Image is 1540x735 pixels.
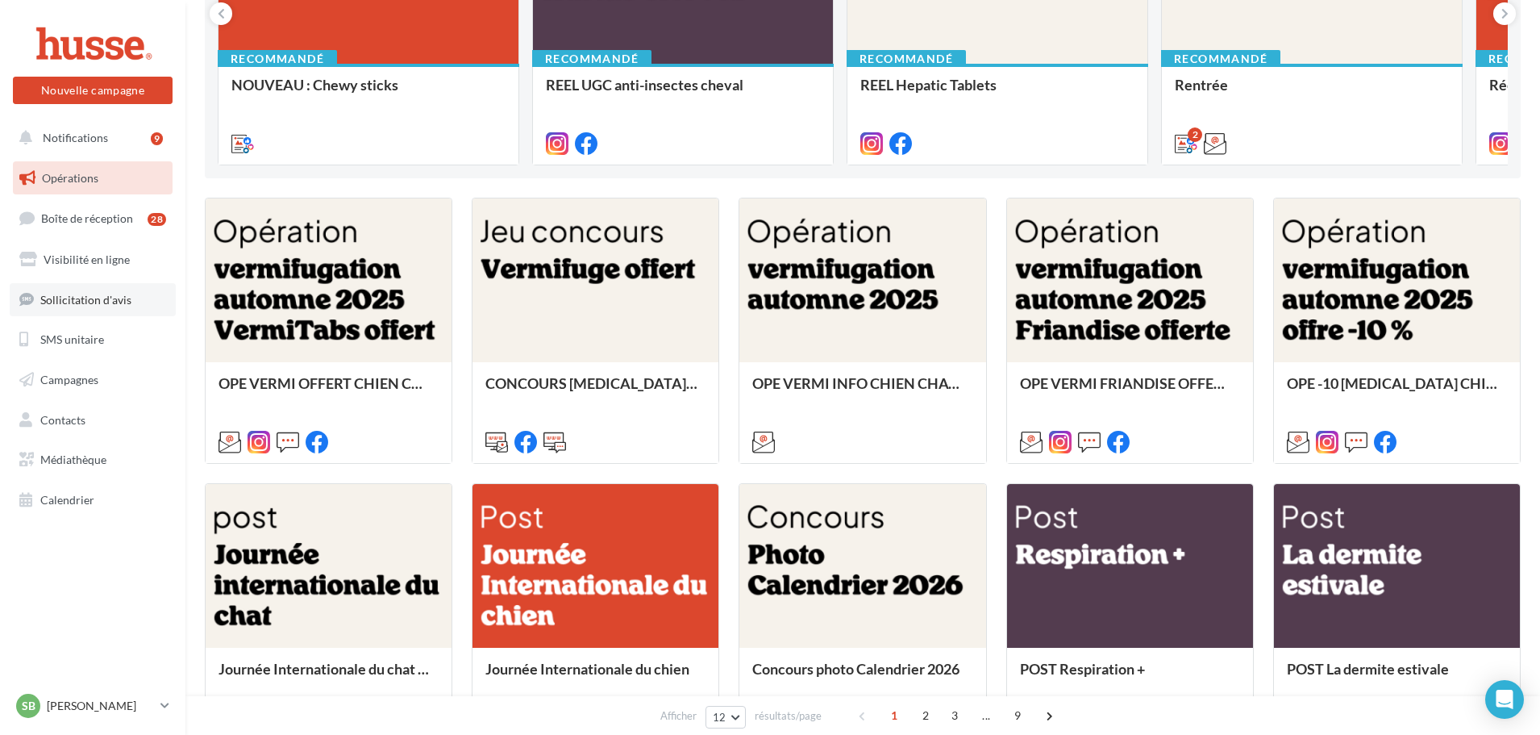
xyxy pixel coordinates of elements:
[44,253,130,266] span: Visibilité en ligne
[40,292,131,306] span: Sollicitation d'avis
[1287,375,1507,407] div: OPE -10 [MEDICAL_DATA] CHIEN CHAT AUTOMNE
[973,703,999,729] span: ...
[881,703,907,729] span: 1
[43,131,108,144] span: Notifications
[151,132,163,145] div: 9
[10,323,176,357] a: SMS unitaire
[10,363,176,397] a: Campagnes
[1161,50,1280,68] div: Recommandé
[10,443,176,477] a: Médiathèque
[660,708,697,724] span: Afficher
[40,373,98,386] span: Campagnes
[713,711,726,724] span: 12
[10,403,176,437] a: Contacts
[485,375,705,407] div: CONCOURS [MEDICAL_DATA] OFFERT AUTOMNE 2025
[942,703,968,729] span: 3
[219,661,439,693] div: Journée Internationale du chat roux
[10,121,169,155] button: Notifications 9
[219,375,439,407] div: OPE VERMI OFFERT CHIEN CHAT AUTOMNE
[13,691,173,721] a: Sb [PERSON_NAME]
[1175,77,1449,109] div: Rentrée
[231,77,506,109] div: NOUVEAU : Chewy sticks
[860,77,1134,109] div: REEL Hepatic Tablets
[532,50,651,68] div: Recommandé
[10,201,176,236] a: Boîte de réception28
[847,50,966,68] div: Recommandé
[546,77,820,109] div: REEL UGC anti-insectes cheval
[10,243,176,277] a: Visibilité en ligne
[10,283,176,317] a: Sollicitation d'avis
[40,332,104,346] span: SMS unitaire
[755,708,822,724] span: résultats/page
[752,661,972,693] div: Concours photo Calendrier 2026
[148,213,166,226] div: 28
[1020,375,1240,407] div: OPE VERMI FRIANDISE OFFERTE CHIEN CHAT AUTOMNE
[41,211,133,225] span: Boîte de réception
[42,171,98,185] span: Opérations
[40,413,85,427] span: Contacts
[705,706,747,729] button: 12
[913,703,939,729] span: 2
[1005,703,1030,729] span: 9
[752,375,972,407] div: OPE VERMI INFO CHIEN CHAT AUTOMNE
[40,493,94,507] span: Calendrier
[1485,680,1524,719] div: Open Intercom Messenger
[1188,127,1202,142] div: 2
[485,661,705,693] div: Journée Internationale du chien
[10,161,176,195] a: Opérations
[1287,661,1507,693] div: POST La dermite estivale
[40,453,106,466] span: Médiathèque
[13,77,173,104] button: Nouvelle campagne
[10,483,176,517] a: Calendrier
[22,698,35,714] span: Sb
[218,50,337,68] div: Recommandé
[47,698,154,714] p: [PERSON_NAME]
[1020,661,1240,693] div: POST Respiration +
